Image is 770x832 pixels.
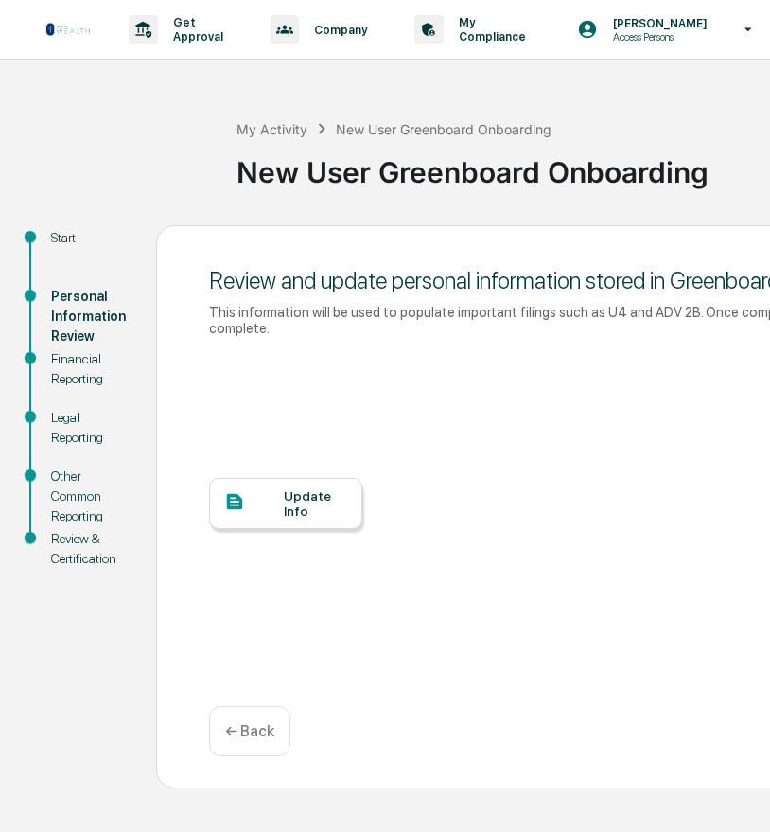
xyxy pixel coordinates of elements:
div: Other Common Reporting [51,467,126,526]
div: Update Info [284,488,347,519]
p: ← Back [225,722,274,740]
div: Review & Certification [51,529,126,569]
p: Company [299,23,376,37]
p: Access Persons [598,30,717,44]
div: Start [51,228,126,248]
div: Financial Reporting [51,349,126,389]
div: My Activity [236,121,307,137]
div: New User Greenboard Onboarding [336,121,551,137]
p: Get Approval [158,15,233,44]
img: logo [45,22,91,37]
div: Legal Reporting [51,408,126,448]
div: New User Greenboard Onboarding [236,140,761,189]
p: [PERSON_NAME] [598,16,717,30]
p: My Compliance [444,15,535,44]
div: Personal Information Review [51,287,126,346]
